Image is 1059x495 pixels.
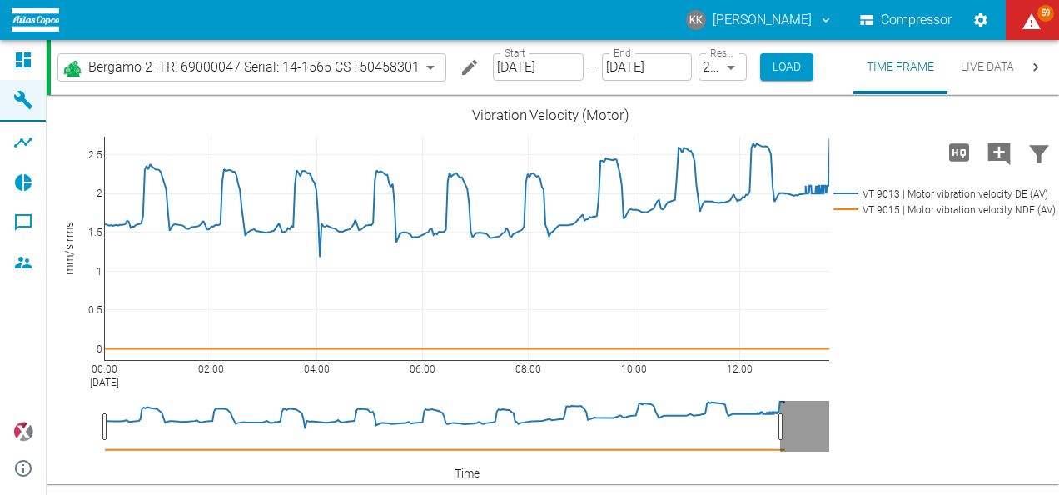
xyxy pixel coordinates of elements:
img: Xplore Logo [13,422,33,442]
button: kristian.knobbe@atlascopco.com [684,5,836,35]
button: Live Data [947,40,1027,94]
img: logo [12,8,59,31]
span: Bergamo 2_TR: 69000047 Serial: 14-1565 CS : 50458301 [88,57,420,77]
button: Load [760,53,813,81]
span: 59 [1037,5,1054,22]
button: Compressor [857,5,956,35]
button: Edit machine [453,51,486,84]
a: Bergamo 2_TR: 69000047 Serial: 14-1565 CS : 50458301 [62,57,420,77]
label: Start [505,46,525,60]
button: Add comment [979,131,1019,174]
div: 2 Minutes [699,53,747,81]
label: End [614,46,630,60]
input: MM/DD/YYYY [602,53,693,81]
p: – [589,57,597,77]
input: MM/DD/YYYY [493,53,584,81]
span: Load high Res [939,143,979,159]
label: Resolution [710,46,738,60]
button: Time Frame [853,40,947,94]
button: Filter Chart Data [1019,131,1059,174]
div: KK [686,10,706,30]
button: Settings [966,5,996,35]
